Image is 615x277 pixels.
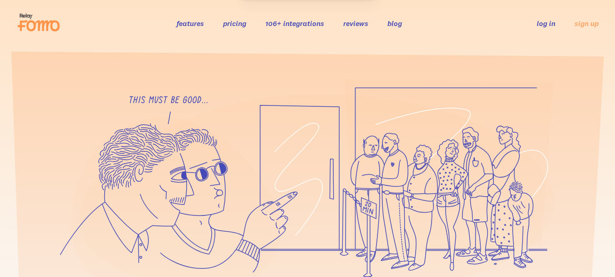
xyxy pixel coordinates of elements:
a: features [177,19,204,28]
a: sign up [574,19,599,28]
a: reviews [343,19,368,28]
a: 106+ integrations [265,19,324,28]
a: pricing [223,19,246,28]
a: log in [537,19,555,28]
a: blog [387,19,402,28]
